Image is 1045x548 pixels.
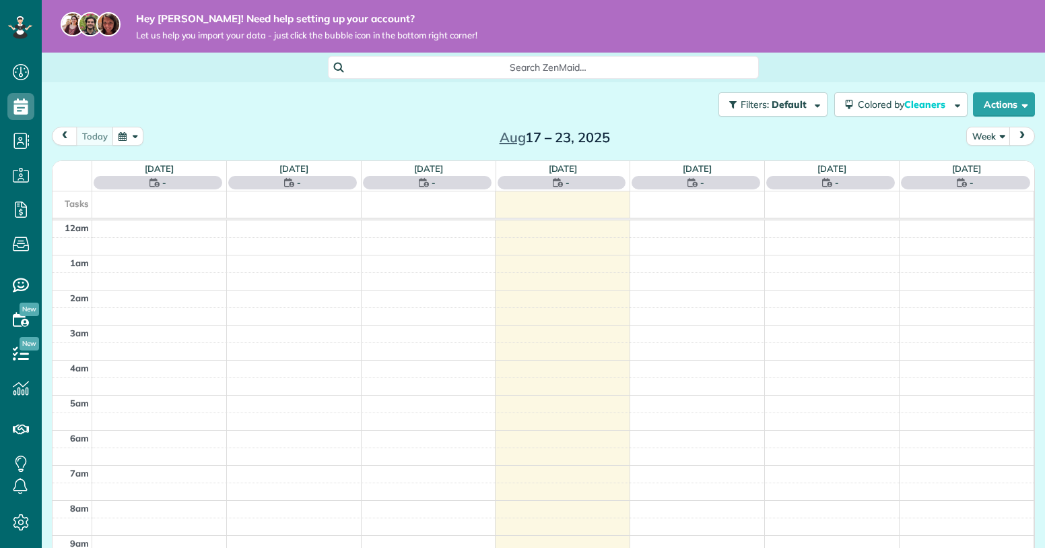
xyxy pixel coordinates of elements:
img: jorge-587dff0eeaa6aab1f244e6dc62b8924c3b6ad411094392a53c71c6c4a576187d.jpg [78,12,102,36]
span: - [566,176,570,189]
span: Filters: [741,98,769,111]
span: New [20,303,39,316]
span: - [162,176,166,189]
span: New [20,337,39,351]
span: 8am [70,503,89,514]
h2: 17 – 23, 2025 [471,130,639,145]
a: [DATE] [683,163,712,174]
a: [DATE] [817,163,846,174]
span: - [432,176,436,189]
a: [DATE] [145,163,174,174]
strong: Hey [PERSON_NAME]! Need help setting up your account? [136,12,477,26]
a: Filters: Default [712,92,828,117]
span: - [297,176,301,189]
span: 12am [65,222,89,233]
span: Tasks [65,198,89,209]
button: today [76,127,114,145]
span: 2am [70,293,89,303]
span: 7am [70,468,89,479]
button: next [1009,127,1035,145]
img: michelle-19f622bdf1676172e81f8f8fba1fb50e276960ebfe0243fe18214015130c80e4.jpg [96,12,121,36]
span: 1am [70,257,89,268]
a: [DATE] [549,163,578,174]
span: Aug [500,129,526,146]
span: Let us help you import your data - just click the bubble icon in the bottom right corner! [136,30,477,41]
button: Filters: Default [718,92,828,117]
span: Default [772,98,807,111]
button: prev [52,127,77,145]
span: Cleaners [904,98,947,111]
span: 4am [70,363,89,373]
span: 6am [70,433,89,444]
img: maria-72a9807cf96188c08ef61303f053569d2e2a8a1cde33d635c8a3ac13582a053d.jpg [61,12,85,36]
button: Colored byCleaners [834,92,968,117]
span: 5am [70,398,89,408]
a: [DATE] [279,163,308,174]
span: - [970,176,974,189]
button: Actions [973,92,1035,117]
span: - [835,176,839,189]
span: - [700,176,704,189]
a: [DATE] [414,163,443,174]
span: 3am [70,328,89,338]
a: [DATE] [952,163,981,174]
span: Colored by [858,98,950,111]
button: Week [966,127,1011,145]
